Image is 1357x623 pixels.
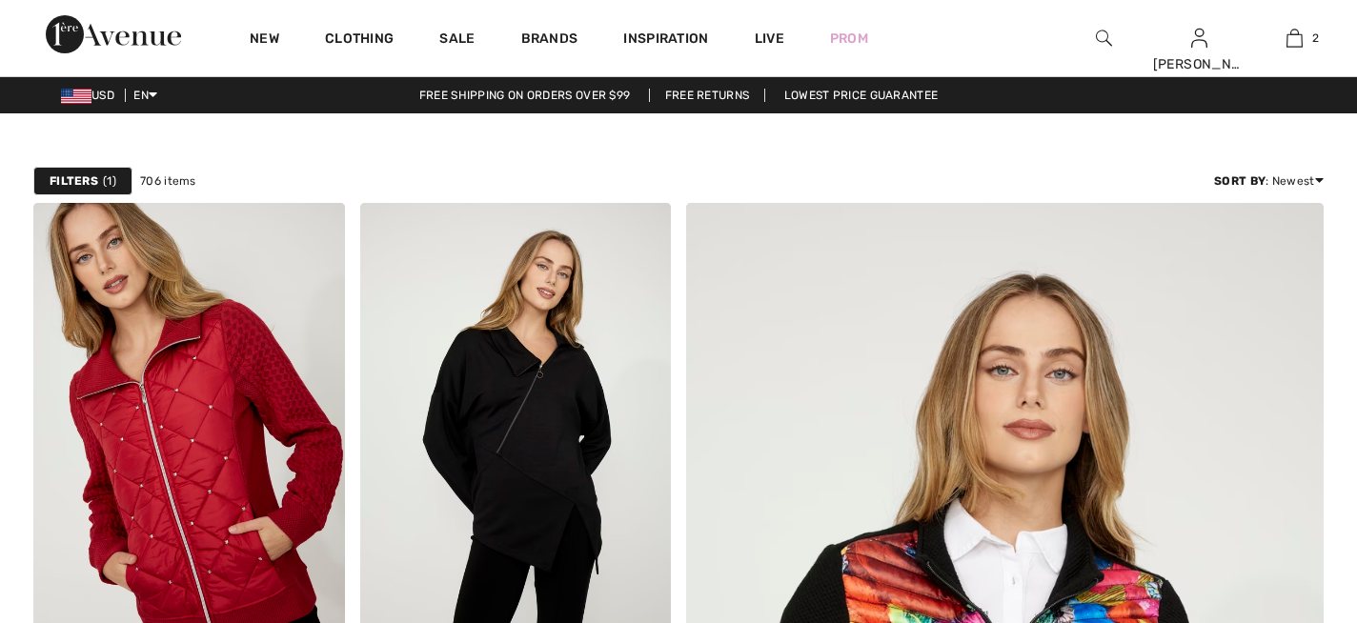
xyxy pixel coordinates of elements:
a: Sale [439,30,475,50]
img: My Bag [1286,27,1303,50]
span: 2 [1312,30,1319,47]
span: 706 items [140,172,196,190]
a: 2 [1247,27,1341,50]
span: USD [61,89,122,102]
img: 1ère Avenue [46,15,181,53]
strong: Sort By [1214,174,1266,188]
span: Inspiration [623,30,708,50]
span: EN [133,89,157,102]
a: Lowest Price Guarantee [769,89,954,102]
a: Brands [521,30,578,50]
a: Sign In [1191,29,1207,47]
div: [PERSON_NAME] [1153,54,1246,74]
a: Prom [830,29,868,49]
img: search the website [1096,27,1112,50]
a: Free shipping on orders over $99 [404,89,646,102]
div: : Newest [1214,172,1324,190]
img: My Info [1191,27,1207,50]
strong: Filters [50,172,98,190]
span: 1 [103,172,116,190]
a: Free Returns [649,89,766,102]
img: US Dollar [61,89,91,104]
a: New [250,30,279,50]
a: Live [755,29,784,49]
a: Clothing [325,30,394,50]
